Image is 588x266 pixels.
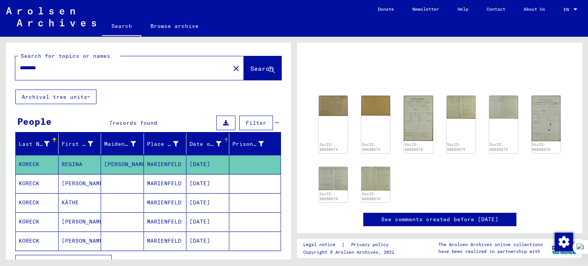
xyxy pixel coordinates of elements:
a: DocID: 80698675 [405,142,423,152]
span: 7 [109,119,113,126]
a: DocID: 80698676 [532,142,550,152]
mat-cell: KORECK [16,212,59,231]
mat-cell: [PERSON_NAME] [59,212,101,231]
span: Search [250,65,273,72]
button: Search [244,56,281,80]
img: 001.jpg [319,96,348,116]
mat-cell: [PERSON_NAME] [101,155,144,174]
div: People [17,114,52,128]
mat-cell: KORECK [16,193,59,212]
div: Place of Birth [147,138,188,150]
p: have been realized in partnership with [438,248,543,255]
mat-cell: KORECK [16,232,59,250]
p: The Arolsen Archives online collections [438,241,543,248]
mat-cell: KORECK [16,174,59,193]
span: Filter [246,119,266,126]
mat-cell: [DATE] [186,174,229,193]
img: Change consent [555,233,573,251]
p: Copyright © Arolsen Archives, 2021 [303,249,398,256]
div: Place of Birth [147,140,179,148]
mat-cell: [DATE] [186,155,229,174]
button: Clear [229,60,244,76]
div: | [303,241,398,249]
div: Maiden Name [104,140,136,148]
div: Last Name [19,140,49,148]
img: 002.jpg [319,167,348,190]
a: DocID: 80698676 [320,192,338,201]
span: Show all search results [22,259,101,266]
a: See comments created before [DATE] [381,215,498,224]
mat-cell: KÄTHE [59,193,101,212]
mat-header-cell: Place of Birth [144,133,187,155]
div: First Name [62,138,103,150]
button: Archival tree units [15,90,96,104]
a: Privacy policy [345,241,398,249]
a: DocID: 80698675 [447,142,465,152]
a: Browse archive [141,17,208,35]
mat-header-cell: First Name [59,133,101,155]
img: 002.jpg [361,96,390,116]
img: 003.jpg [361,167,390,191]
a: Legal notice [303,241,341,249]
mat-icon: close [232,64,241,73]
a: DocID: 80698674 [362,142,381,152]
mat-header-cell: Prisoner # [229,133,281,155]
img: 002.jpg [447,96,475,119]
img: yv_logo.png [550,238,579,258]
img: 001.jpg [404,96,433,141]
mat-cell: KORECK [16,155,59,174]
mat-cell: MARIENFELD [144,193,187,212]
mat-cell: REGINA [59,155,101,174]
div: Maiden Name [104,138,145,150]
div: Date of Birth [189,138,231,150]
div: Last Name [19,138,59,150]
a: DocID: 80698676 [362,192,381,201]
mat-label: Search for topics or names [21,52,110,59]
a: DocID: 80698674 [320,142,338,152]
a: DocID: 80698675 [490,142,508,152]
mat-cell: MARIENFELD [144,155,187,174]
mat-header-cell: Date of Birth [186,133,229,155]
mat-header-cell: Last Name [16,133,59,155]
mat-cell: [PERSON_NAME] [59,232,101,250]
mat-cell: MARIENFELD [144,232,187,250]
img: 003.jpg [489,96,518,119]
span: EN [563,7,572,12]
mat-header-cell: Maiden Name [101,133,144,155]
div: Date of Birth [189,140,221,148]
button: Filter [239,116,273,130]
mat-cell: [DATE] [186,193,229,212]
mat-cell: [DATE] [186,212,229,231]
a: Search [102,17,141,37]
img: 001.jpg [532,96,560,141]
img: Arolsen_neg.svg [6,7,96,26]
mat-cell: [PERSON_NAME] [59,174,101,193]
div: Prisoner # [232,138,274,150]
mat-cell: MARIENFELD [144,212,187,231]
span: records found [113,119,157,126]
mat-cell: [DATE] [186,232,229,250]
div: First Name [62,140,93,148]
div: Prisoner # [232,140,264,148]
mat-cell: MARIENFELD [144,174,187,193]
